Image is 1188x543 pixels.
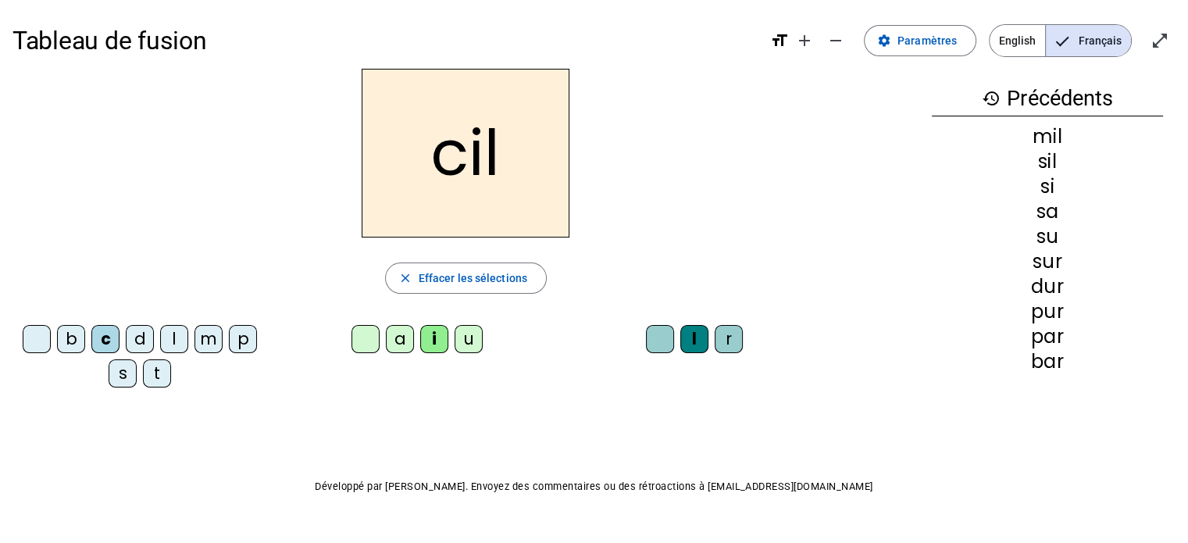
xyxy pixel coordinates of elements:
mat-icon: settings [877,34,891,48]
div: bar [932,352,1163,371]
h1: Tableau de fusion [12,16,758,66]
div: s [109,359,137,388]
h3: Précédents [932,81,1163,116]
button: Entrer en plein écran [1144,25,1176,56]
div: r [715,325,743,353]
div: pur [932,302,1163,321]
div: u [455,325,483,353]
span: Effacer les sélections [419,269,527,288]
div: l [160,325,188,353]
button: Effacer les sélections [385,263,547,294]
mat-icon: remove [826,31,845,50]
mat-icon: add [795,31,814,50]
div: l [680,325,708,353]
mat-icon: history [982,89,1001,108]
h2: cil [362,69,569,238]
div: i [420,325,448,353]
div: c [91,325,120,353]
div: dur [932,277,1163,296]
div: su [932,227,1163,246]
mat-icon: open_in_full [1151,31,1169,50]
div: sur [932,252,1163,271]
mat-button-toggle-group: Language selection [989,24,1132,57]
mat-icon: close [398,271,412,285]
div: si [932,177,1163,196]
div: par [932,327,1163,346]
button: Augmenter la taille de la police [789,25,820,56]
div: m [194,325,223,353]
div: b [57,325,85,353]
div: mil [932,127,1163,146]
mat-icon: format_size [770,31,789,50]
button: Diminuer la taille de la police [820,25,851,56]
span: English [990,25,1045,56]
div: a [386,325,414,353]
div: t [143,359,171,388]
p: Développé par [PERSON_NAME]. Envoyez des commentaires ou des rétroactions à [EMAIL_ADDRESS][DOMAI... [12,477,1176,496]
div: p [229,325,257,353]
div: d [126,325,154,353]
div: sil [932,152,1163,171]
button: Paramètres [864,25,976,56]
span: Paramètres [897,31,957,50]
span: Français [1046,25,1131,56]
div: sa [932,202,1163,221]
